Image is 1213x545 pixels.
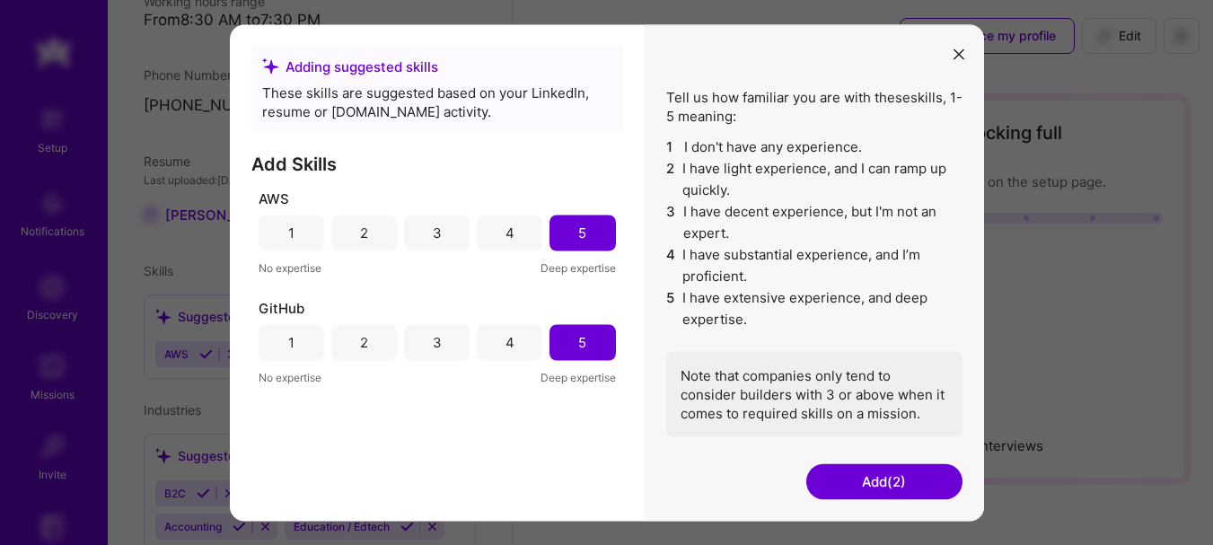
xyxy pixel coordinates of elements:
[259,367,321,386] span: No expertise
[666,243,962,286] li: I have substantial experience, and I’m proficient.
[433,333,442,352] div: 3
[666,157,962,200] li: I have light experience, and I can ramp up quickly.
[288,224,294,242] div: 1
[230,24,984,521] div: modal
[433,224,442,242] div: 3
[360,333,368,352] div: 2
[666,351,962,436] div: Note that companies only tend to consider builders with 3 or above when it comes to required skil...
[666,200,962,243] li: I have decent experience, but I'm not an expert.
[259,258,321,277] span: No expertise
[505,333,514,352] div: 4
[505,224,514,242] div: 4
[541,367,616,386] span: Deep expertise
[578,333,586,352] div: 5
[666,243,676,286] span: 4
[666,87,962,436] div: Tell us how familiar you are with these skills , 1-5 meaning:
[666,286,676,330] span: 5
[251,153,623,174] h3: Add Skills
[259,298,304,317] span: GitHub
[666,286,962,330] li: I have extensive experience, and deep expertise.
[541,258,616,277] span: Deep expertise
[288,333,294,352] div: 1
[666,200,676,243] span: 3
[666,136,677,157] span: 1
[262,58,278,75] i: icon SuggestedTeams
[806,463,962,499] button: Add(2)
[360,224,368,242] div: 2
[262,83,612,120] div: These skills are suggested based on your LinkedIn, resume or [DOMAIN_NAME] activity.
[954,49,964,60] i: icon Close
[666,157,676,200] span: 2
[666,136,962,157] li: I don't have any experience.
[259,189,289,207] span: AWS
[262,57,612,75] div: Adding suggested skills
[578,224,586,242] div: 5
